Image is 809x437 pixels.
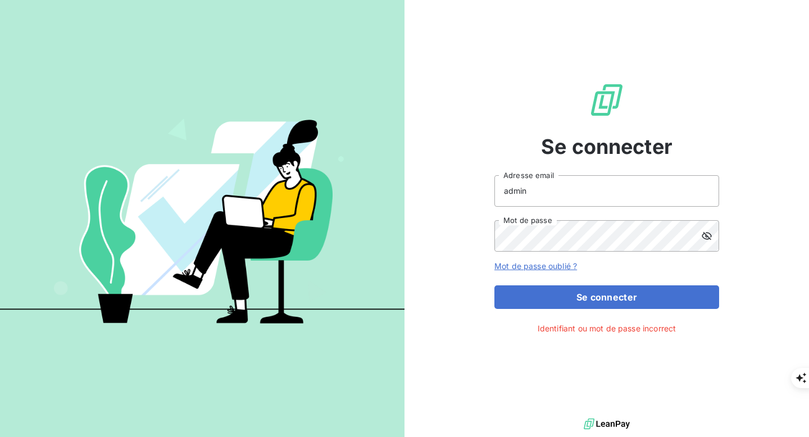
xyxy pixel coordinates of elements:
img: logo [584,416,630,433]
span: Se connecter [541,131,672,162]
span: Identifiant ou mot de passe incorrect [538,322,676,334]
button: Se connecter [494,285,719,309]
a: Mot de passe oublié ? [494,261,577,271]
input: placeholder [494,175,719,207]
img: Logo LeanPay [589,82,625,118]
